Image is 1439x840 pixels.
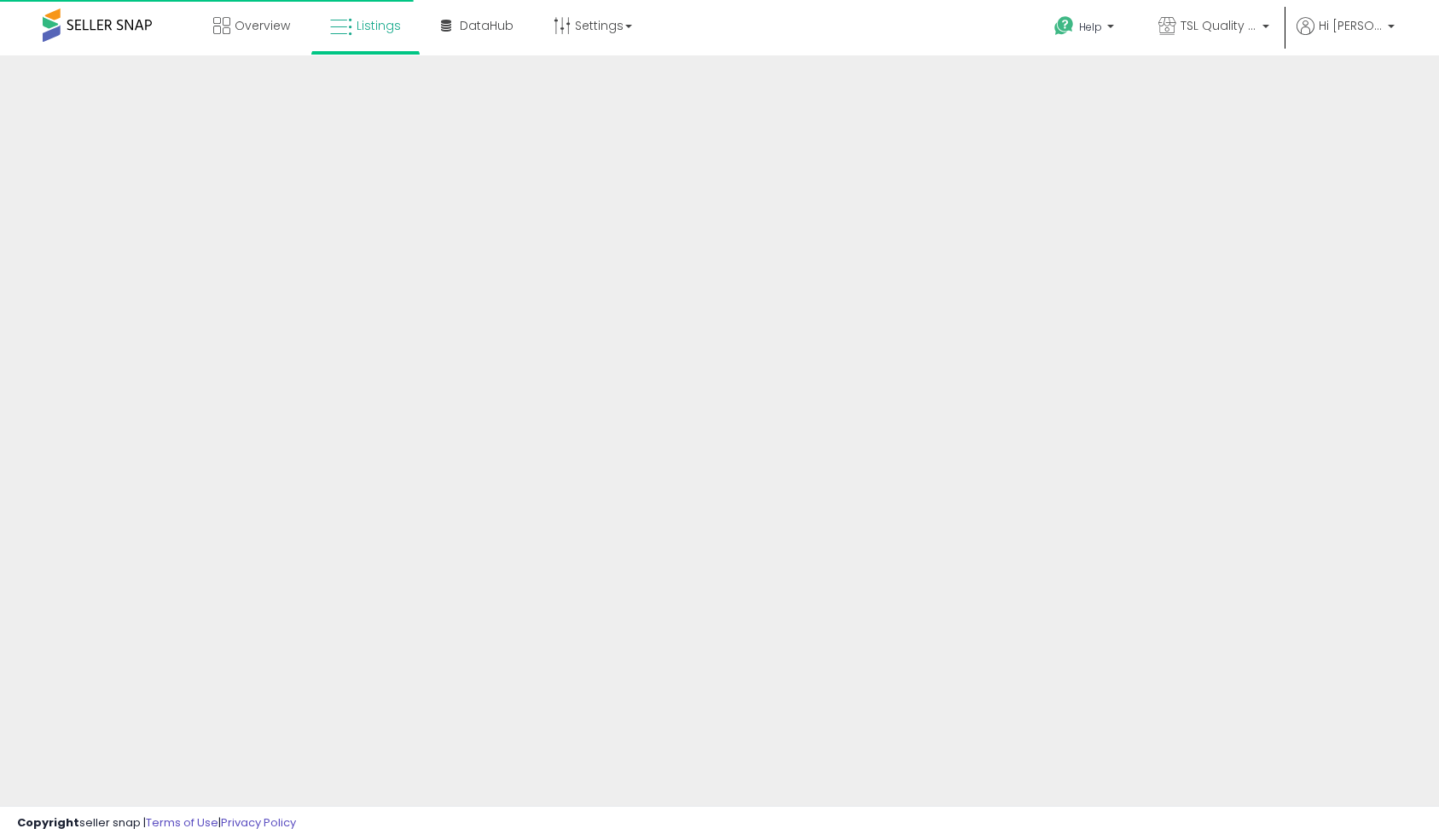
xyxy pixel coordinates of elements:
[1041,3,1131,55] a: Help
[1053,15,1075,37] i: Get Help
[1079,20,1102,34] span: Help
[1297,17,1395,55] a: Hi [PERSON_NAME]
[460,17,514,34] span: DataHub
[1181,17,1257,34] span: TSL Quality Products
[1319,17,1383,34] span: Hi [PERSON_NAME]
[357,17,401,34] span: Listings
[235,17,290,34] span: Overview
